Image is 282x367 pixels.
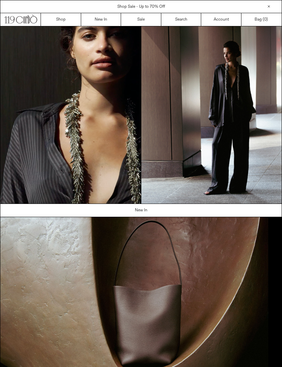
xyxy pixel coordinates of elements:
a: Shop Sale - Up to 70% Off [117,4,165,9]
span: ) [264,17,268,23]
a: Sale [121,13,161,26]
a: New In [0,204,282,217]
a: Your browser does not support the video tag. [0,200,141,205]
a: Shop [41,13,81,26]
span: 0 [264,17,266,22]
video: Your browser does not support the video tag. [0,26,141,204]
a: Bag () [241,13,282,26]
a: New In [81,13,121,26]
a: Account [201,13,241,26]
a: Search [161,13,202,26]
